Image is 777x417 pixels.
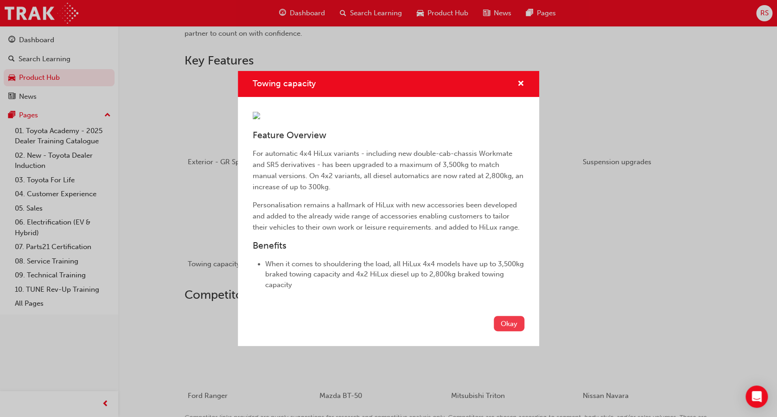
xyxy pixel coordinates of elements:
h3: Feature Overview [253,130,524,141]
div: Open Intercom Messenger [745,385,768,408]
h3: Benefits [253,240,524,251]
li: When it comes to shouldering the load, all HiLux 4x4 models have up to 3,500kg braked towing capa... [265,259,524,290]
div: Towing capacity [238,71,539,346]
span: Personalisation remains a hallmark of HiLux with new accessories been developed and added to the ... [253,201,520,231]
span: Towing capacity [253,78,316,89]
span: For automatic 4x4 HiLux variants - including new double-cab-chassis Workmate and SR5 derivatives ... [253,149,525,191]
img: bfb779fe-d372-4e2f-bdc8-a32a97ca04f3.jpg [253,112,260,119]
button: Okay [494,316,524,331]
span: cross-icon [517,80,524,89]
button: cross-icon [517,78,524,90]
